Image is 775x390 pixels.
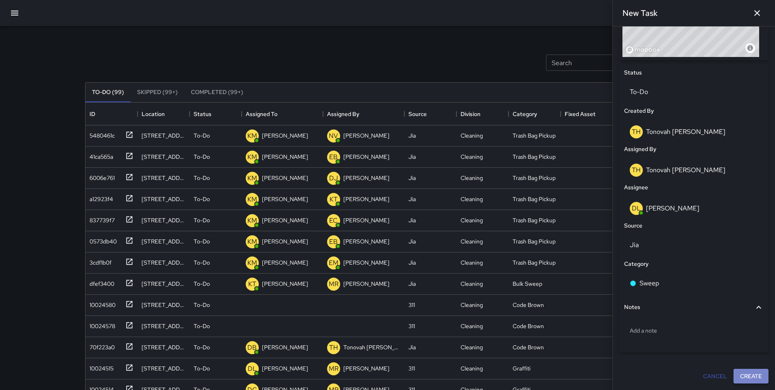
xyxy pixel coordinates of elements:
[142,364,186,372] div: 1288 Howard Street
[408,103,427,125] div: Source
[248,364,257,374] p: DL
[194,216,210,224] p: To-Do
[513,322,544,330] div: Code Brown
[343,343,400,351] p: Tonovah [PERSON_NAME]
[85,103,138,125] div: ID
[86,255,111,267] div: 3cdf1b0f
[86,361,114,372] div: 10024515
[242,103,323,125] div: Assigned To
[513,216,556,224] div: Trash Bag Pickup
[461,195,483,203] div: Cleaning
[461,174,483,182] div: Cleaning
[461,237,483,245] div: Cleaning
[343,195,389,203] p: [PERSON_NAME]
[86,319,115,330] div: 10024578
[461,216,483,224] div: Cleaning
[247,237,257,247] p: KM
[513,153,556,161] div: Trash Bag Pickup
[86,128,115,140] div: 5480461c
[408,343,416,351] div: Jia
[142,259,186,267] div: 165 8th Street
[247,258,257,268] p: KM
[262,237,308,245] p: [PERSON_NAME]
[247,195,257,204] p: KM
[513,195,556,203] div: Trash Bag Pickup
[329,258,338,268] p: EM
[142,103,165,125] div: Location
[142,195,186,203] div: 398 7th Street
[343,364,389,372] p: [PERSON_NAME]
[142,343,186,351] div: 216 11th Street
[194,280,210,288] p: To-Do
[262,216,308,224] p: [PERSON_NAME]
[131,83,184,102] button: Skipped (99+)
[343,280,389,288] p: [PERSON_NAME]
[330,195,338,204] p: KT
[404,103,456,125] div: Source
[461,301,483,309] div: Cleaning
[329,279,338,289] p: MR
[513,364,530,372] div: Graffiti
[461,343,483,351] div: Cleaning
[461,153,483,161] div: Cleaning
[408,364,415,372] div: 311
[86,171,115,182] div: 6006e761
[194,174,210,182] p: To-Do
[142,301,186,309] div: 701 Minna Street
[565,103,596,125] div: Fixed Asset
[262,195,308,203] p: [PERSON_NAME]
[513,259,556,267] div: Trash Bag Pickup
[343,259,389,267] p: [PERSON_NAME]
[343,153,389,161] p: [PERSON_NAME]
[513,131,556,140] div: Trash Bag Pickup
[262,343,308,351] p: [PERSON_NAME]
[461,259,483,267] div: Cleaning
[343,216,389,224] p: [PERSON_NAME]
[194,153,210,161] p: To-Do
[142,131,186,140] div: 254 Clara Street
[194,131,210,140] p: To-Do
[513,301,544,309] div: Code Brown
[262,280,308,288] p: [PERSON_NAME]
[262,174,308,182] p: [PERSON_NAME]
[142,174,186,182] div: 260 8th Street
[408,216,416,224] div: Jia
[142,216,186,224] div: 367 12th Street
[194,195,210,203] p: To-Do
[247,216,257,226] p: KM
[85,83,131,102] button: To-Do (99)
[461,280,483,288] div: Cleaning
[184,83,250,102] button: Completed (99+)
[408,322,415,330] div: 311
[142,280,186,288] div: 1147 Folsom Street
[142,322,186,330] div: 1415 Folsom Street
[262,131,308,140] p: [PERSON_NAME]
[262,364,308,372] p: [PERSON_NAME]
[194,103,212,125] div: Status
[408,131,416,140] div: Jia
[456,103,509,125] div: Division
[343,174,389,182] p: [PERSON_NAME]
[343,237,389,245] p: [PERSON_NAME]
[329,152,338,162] p: EB
[509,103,561,125] div: Category
[247,343,257,353] p: DB
[408,237,416,245] div: Jia
[327,103,359,125] div: Assigned By
[408,174,416,182] div: Jia
[138,103,190,125] div: Location
[142,237,186,245] div: 194 12th Street
[408,301,415,309] div: 311
[408,195,416,203] div: Jia
[461,131,483,140] div: Cleaning
[194,364,210,372] p: To-Do
[90,103,95,125] div: ID
[329,237,338,247] p: EB
[343,131,389,140] p: [PERSON_NAME]
[194,322,210,330] p: To-Do
[461,322,483,330] div: Cleaning
[561,103,613,125] div: Fixed Asset
[247,131,257,141] p: KM
[194,301,210,309] p: To-Do
[513,237,556,245] div: Trash Bag Pickup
